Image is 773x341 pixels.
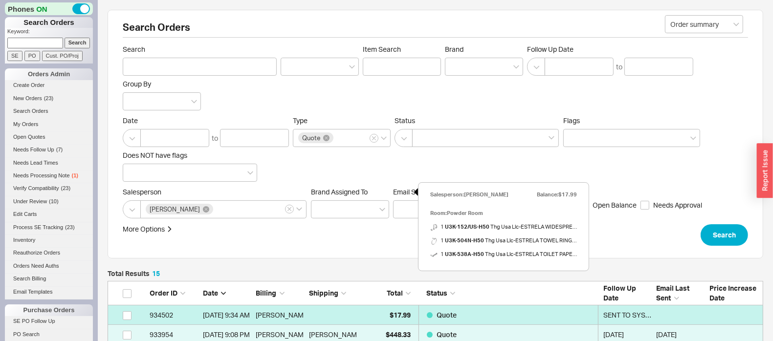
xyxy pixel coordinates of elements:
[363,58,441,76] input: Item Search
[362,288,411,298] div: Total
[393,188,432,196] span: Em ​ ail Status
[430,247,577,261] span: 1 Thg Usa Llc - ESTRELA TOILET PAPER HOLDER, [PERSON_NAME]
[5,68,93,80] div: Orders Admin
[123,224,173,234] button: More Options
[437,311,457,319] span: Quote
[256,289,277,297] span: Billing
[256,305,305,325] div: [PERSON_NAME]
[56,147,63,152] span: ( 7 )
[419,288,598,298] div: Status
[123,151,187,159] span: Does NOT have flags
[61,185,71,191] span: ( 23 )
[5,287,93,297] a: Email Templates
[5,261,93,271] a: Orders Need Auths
[709,284,756,302] span: Price Increase Date
[733,22,739,26] svg: open menu
[5,17,93,28] h1: Search Orders
[13,172,70,178] span: Needs Processing Note
[593,200,637,210] span: Open Balance
[36,4,47,14] span: ON
[603,284,636,302] span: Follow Up Date
[108,270,160,277] h5: Total Results
[363,45,441,54] span: Item Search
[387,289,403,297] span: Total
[203,288,251,298] div: Date
[430,206,577,220] div: Room: Powder Room
[445,45,464,53] span: Brand
[5,235,93,245] a: Inventory
[191,100,197,104] svg: open menu
[128,167,135,178] input: Does NOT have flags
[203,289,218,297] span: Date
[430,251,438,258] img: 79304-A02_asguuz
[713,229,736,241] span: Search
[379,208,385,212] svg: open menu
[5,274,93,284] a: Search Billing
[49,198,59,204] span: ( 10 )
[657,283,705,302] div: Email Last Sent
[335,132,342,144] input: Type
[309,288,357,298] div: Shipping
[5,145,93,155] a: Needs Follow Up(7)
[5,80,93,90] a: Create Order
[302,134,320,141] span: Quote
[5,119,93,129] a: My Orders
[603,305,652,325] div: SENT TO SYSTEM
[13,147,54,152] span: Needs Follow Up
[5,248,93,258] a: Reauthorize Orders
[123,224,165,234] div: More Options
[430,234,577,247] span: 1 Thg Usa Llc - ESTRELA TOWEL RING, MATTE BRASS
[537,188,577,201] div: Balance: $17.99
[430,237,438,245] img: 78525-A02_l0narh
[42,51,83,61] input: Cust. PO/Proj
[5,329,93,340] a: PO Search
[5,2,93,15] div: Phones
[5,196,93,207] a: Under Review(10)
[13,224,63,230] span: Process SE Tracking
[24,51,40,61] input: PO
[430,188,508,201] div: Salesperson: [PERSON_NAME]
[5,170,93,181] a: Needs Processing Note(1)
[370,134,378,143] button: Type
[72,172,78,178] span: ( 1 )
[437,330,457,339] span: Quote
[65,224,75,230] span: ( 23 )
[256,288,305,298] div: Billing
[349,65,355,69] svg: open menu
[665,15,743,33] input: Select...
[7,28,93,38] p: Keyword:
[640,201,649,210] input: Needs Approval
[653,200,702,210] span: Needs Approval
[65,38,90,48] input: Search
[13,185,59,191] span: Verify Compatibility
[5,209,93,219] a: Edit Carts
[701,224,748,246] button: Search
[386,330,411,339] span: $448.33
[123,58,277,76] input: Search
[293,116,308,125] span: Type
[123,45,277,54] span: Search
[5,132,93,142] a: Open Quotes
[445,223,489,230] b: U3K-152/US-H50
[13,198,47,204] span: Under Review
[7,51,22,61] input: SE
[5,316,93,326] a: SE PO Follow Up
[569,132,575,144] input: Flags
[13,95,42,101] span: New Orders
[5,222,93,233] a: Process SE Tracking(23)
[395,116,559,125] span: Status
[44,95,54,101] span: ( 23 )
[445,237,484,244] b: U3K-504N-H50
[152,269,160,277] span: 15
[309,289,338,297] span: Shipping
[123,22,748,38] h2: Search Orders
[450,61,457,72] input: Brand
[5,93,93,104] a: New Orders(23)
[527,45,693,54] span: Follow Up Date
[430,224,438,231] img: 78828-A02_nmqeff
[123,80,151,88] span: Group By
[150,289,177,297] span: Order ID
[426,289,447,297] span: Status
[445,251,484,257] b: U3K-538A-H50
[5,304,93,316] div: Purchase Orders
